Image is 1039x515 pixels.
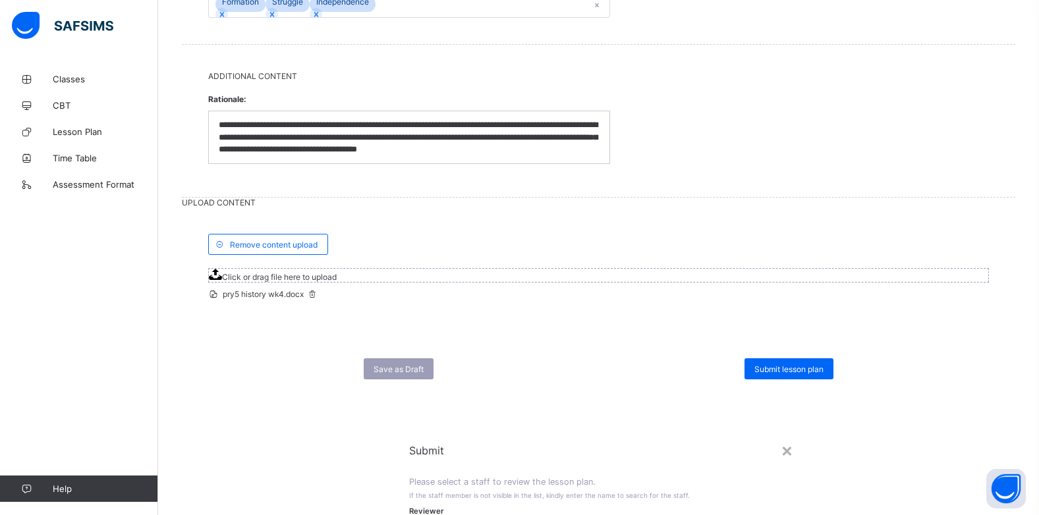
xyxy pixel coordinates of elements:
[781,439,793,461] div: ×
[409,477,596,487] span: Please select a staff to review the lesson plan.
[754,364,824,374] span: Submit lesson plan
[53,74,158,84] span: Classes
[53,179,158,190] span: Assessment Format
[53,126,158,137] span: Lesson Plan
[409,444,788,457] span: Submit
[222,272,337,282] span: Click or drag file here to upload
[53,483,157,494] span: Help
[230,240,318,250] span: Remove content upload
[208,289,318,299] span: pry5 history wk4.docx
[208,268,989,283] span: Click or drag file here to upload
[53,153,158,163] span: Time Table
[53,100,158,111] span: CBT
[208,88,610,111] span: Rationale:
[208,71,989,81] span: Additional Content
[12,12,113,40] img: safsims
[182,198,1015,207] span: UPLOAD CONTENT
[409,491,690,499] span: If the staff member is not visible in the list, kindly enter the name to search for the staff.
[986,469,1026,508] button: Open asap
[374,364,424,374] span: Save as Draft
